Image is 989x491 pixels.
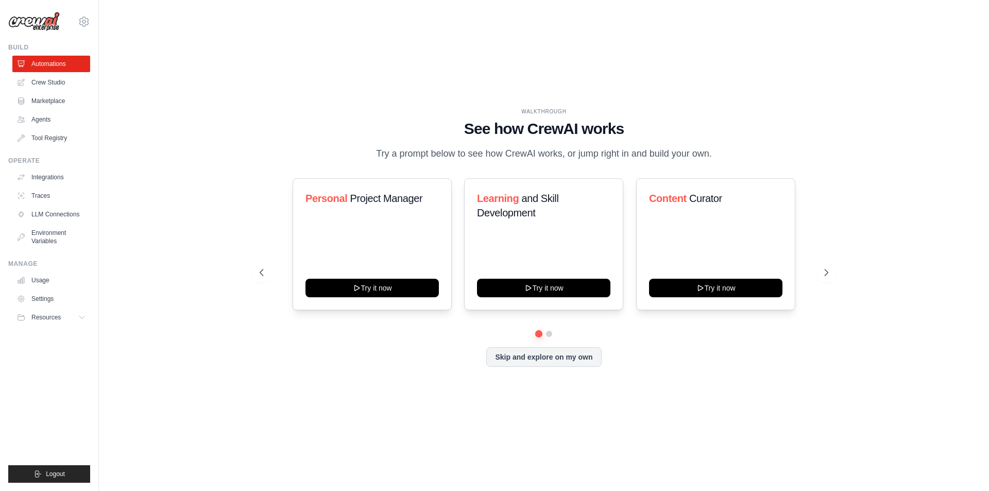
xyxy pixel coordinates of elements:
div: Build [8,43,90,52]
h1: See how CrewAI works [260,120,828,138]
a: Traces [12,188,90,204]
span: and Skill Development [477,193,558,218]
div: WALKTHROUGH [260,108,828,115]
div: Operate [8,157,90,165]
img: Logo [8,12,60,31]
span: Personal [305,193,347,204]
button: Try it now [649,279,782,297]
a: Crew Studio [12,74,90,91]
a: Usage [12,272,90,289]
span: Content [649,193,687,204]
a: Marketplace [12,93,90,109]
span: Project Manager [350,193,422,204]
button: Try it now [305,279,439,297]
button: Logout [8,465,90,483]
a: Environment Variables [12,225,90,249]
span: Learning [477,193,519,204]
button: Try it now [477,279,610,297]
a: LLM Connections [12,206,90,223]
p: Try a prompt below to see how CrewAI works, or jump right in and build your own. [371,146,717,161]
button: Resources [12,309,90,326]
a: Integrations [12,169,90,185]
a: Agents [12,111,90,128]
span: Resources [31,313,61,321]
a: Tool Registry [12,130,90,146]
a: Automations [12,56,90,72]
a: Settings [12,291,90,307]
div: Manage [8,260,90,268]
button: Skip and explore on my own [486,347,601,367]
span: Curator [689,193,722,204]
span: Logout [46,470,65,478]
